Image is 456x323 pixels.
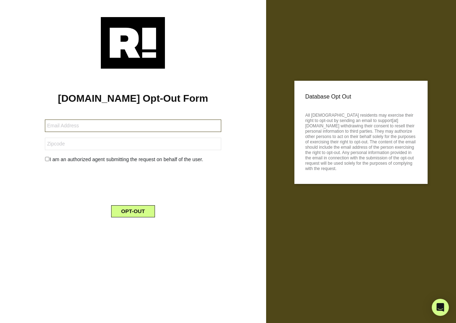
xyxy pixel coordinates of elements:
img: Retention.com [101,17,165,69]
p: All [DEMOGRAPHIC_DATA] residents may exercise their right to opt-out by sending an email to suppo... [305,111,417,171]
div: I am an authorized agent submitting the request on behalf of the user. [40,156,226,163]
div: Open Intercom Messenger [432,299,449,316]
p: Database Opt Out [305,91,417,102]
button: OPT-OUT [111,205,155,217]
h1: [DOMAIN_NAME] Opt-Out Form [11,92,255,105]
input: Zipcode [45,138,221,150]
input: Email Address [45,120,221,132]
iframe: reCAPTCHA [79,169,187,197]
